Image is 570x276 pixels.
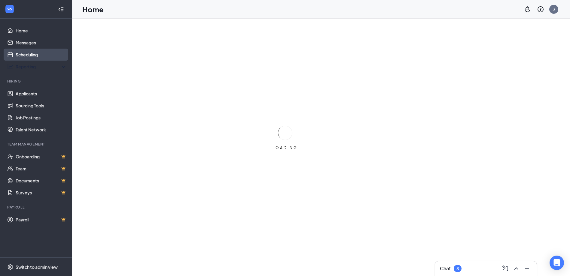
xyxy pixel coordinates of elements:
[501,264,510,273] button: ComposeMessage
[7,264,13,270] svg: Settings
[16,124,67,136] a: Talent Network
[7,6,13,12] svg: WorkstreamLogo
[502,265,509,272] svg: ComposeMessage
[7,142,66,147] div: Team Management
[550,256,564,270] div: Open Intercom Messenger
[537,6,544,13] svg: QuestionInfo
[524,6,531,13] svg: Notifications
[16,187,67,199] a: SurveysCrown
[16,100,67,112] a: Sourcing Tools
[270,145,300,150] div: LOADING
[513,265,520,272] svg: ChevronUp
[16,37,67,49] a: Messages
[16,25,67,37] a: Home
[82,4,104,14] h1: Home
[58,6,64,12] svg: Collapse
[456,266,459,271] div: 3
[16,264,58,270] div: Switch to admin view
[16,163,67,175] a: TeamCrown
[16,112,67,124] a: Job Postings
[523,265,531,272] svg: Minimize
[16,175,67,187] a: DocumentsCrown
[16,214,67,226] a: PayrollCrown
[7,64,13,70] svg: Analysis
[16,49,67,61] a: Scheduling
[16,64,67,70] div: Reporting
[7,79,66,84] div: Hiring
[511,264,521,273] button: ChevronUp
[553,7,555,12] div: 3
[16,88,67,100] a: Applicants
[522,264,532,273] button: Minimize
[16,151,67,163] a: OnboardingCrown
[7,205,66,210] div: Payroll
[440,265,451,272] h3: Chat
